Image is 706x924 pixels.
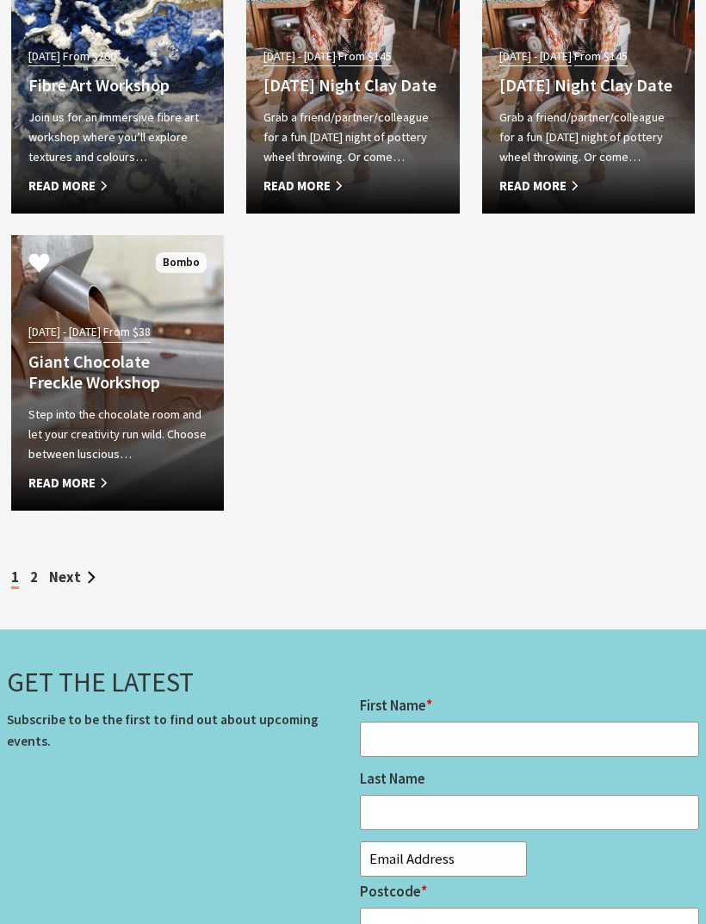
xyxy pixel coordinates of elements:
[28,405,207,464] p: Step into the chocolate room and let your creativity run wild. Choose between luscious…
[11,568,19,589] span: 1
[11,235,67,295] button: Click to Favourite Giant Chocolate Freckle Workshop
[360,841,527,877] input: Email Address
[499,75,678,96] h4: [DATE] Night Clay Date
[263,75,442,96] h4: [DATE] Night Clay Date
[7,669,346,697] h3: GET THE LATEST
[103,322,151,342] span: From $38
[28,473,207,493] span: Read More
[263,176,442,196] span: Read More
[156,252,207,274] span: Bombo
[63,47,116,66] span: From $260
[28,176,207,196] span: Read More
[28,351,207,394] h4: Giant Chocolate Freckle Workshop
[499,108,678,167] p: Grab a friend/partner/colleague for a fun [DATE] night of pottery wheel throwing. Or come…
[263,47,336,66] span: [DATE] - [DATE]
[11,235,224,511] a: [DATE] - [DATE] From $38 Giant Chocolate Freckle Workshop Step into the chocolate room and let yo...
[7,709,346,752] p: Subscribe to be the first to find out about upcoming events.
[499,176,678,196] span: Read More
[28,322,101,342] span: [DATE] - [DATE]
[499,47,572,66] span: [DATE] - [DATE]
[30,568,38,586] a: 2
[28,108,207,167] p: Join us for an immersive fibre art workshop where you’ll explore textures and colours…
[28,75,207,96] h4: Fibre Art Workshop
[360,697,432,715] label: First Name
[49,568,96,586] a: Next
[574,47,628,66] span: From $145
[360,770,425,788] label: Last Name
[338,47,392,66] span: From $145
[28,47,60,66] span: [DATE]
[360,883,427,901] label: Postcode
[263,108,442,167] p: Grab a friend/partner/colleague for a fun [DATE] night of pottery wheel throwing. Or come…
